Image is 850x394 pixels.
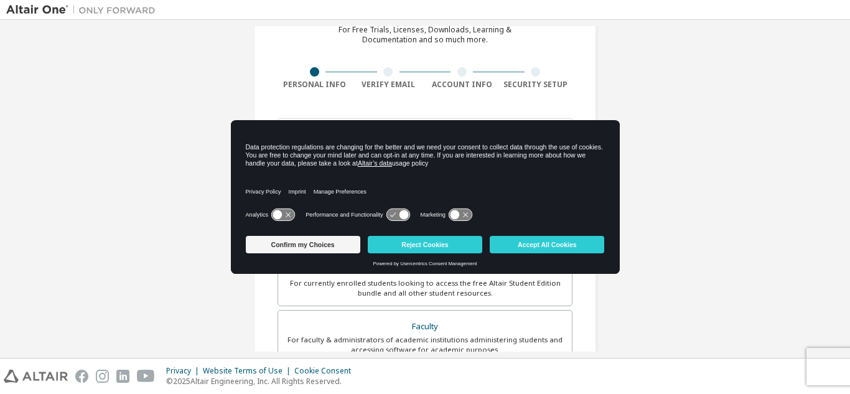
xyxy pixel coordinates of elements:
div: Cookie Consent [294,366,358,376]
p: © 2025 Altair Engineering, Inc. All Rights Reserved. [166,376,358,387]
img: facebook.svg [75,370,88,383]
div: Security Setup [499,80,573,90]
img: instagram.svg [96,370,109,383]
div: For Free Trials, Licenses, Downloads, Learning & Documentation and so much more. [339,25,511,45]
div: For currently enrolled students looking to access the free Altair Student Edition bundle and all ... [286,278,564,298]
div: Faculty [286,318,564,335]
div: Verify Email [352,80,426,90]
img: youtube.svg [137,370,155,383]
img: linkedin.svg [116,370,129,383]
div: Privacy [166,366,203,376]
div: Website Terms of Use [203,366,294,376]
div: Personal Info [278,80,352,90]
img: altair_logo.svg [4,370,68,383]
img: Altair One [6,4,162,16]
div: For faculty & administrators of academic institutions administering students and accessing softwa... [286,335,564,355]
div: Account Info [425,80,499,90]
